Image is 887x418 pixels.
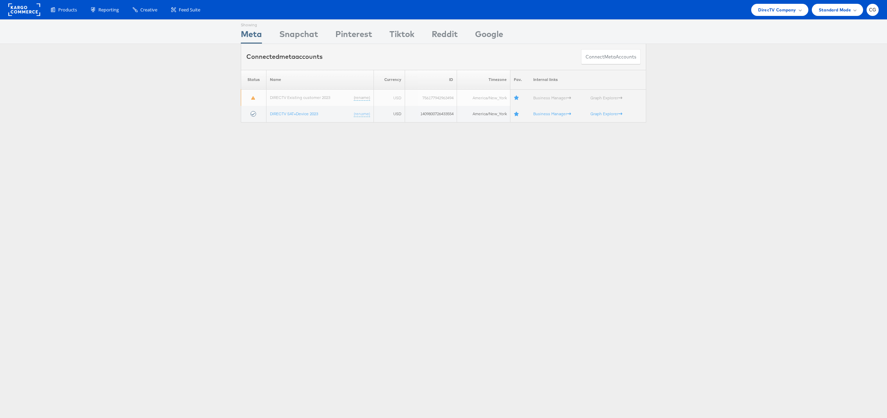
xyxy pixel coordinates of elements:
[533,111,571,116] a: Business Manager
[354,95,370,101] a: (rename)
[389,28,414,44] div: Tiktok
[604,54,616,60] span: meta
[241,20,262,28] div: Showing
[819,6,851,13] span: Standard Mode
[241,70,266,90] th: Status
[279,53,295,61] span: meta
[590,111,622,116] a: Graph Explorer
[98,7,119,13] span: Reporting
[457,106,510,122] td: America/New_York
[374,90,405,106] td: USD
[590,95,622,100] a: Graph Explorer
[246,52,323,61] div: Connected accounts
[405,106,457,122] td: 1409800726433554
[533,95,571,100] a: Business Manager
[354,111,370,117] a: (rename)
[457,70,510,90] th: Timezone
[140,7,157,13] span: Creative
[335,28,372,44] div: Pinterest
[581,49,641,65] button: ConnectmetaAccounts
[475,28,503,44] div: Google
[405,70,457,90] th: ID
[405,90,457,106] td: 756177942963494
[266,70,374,90] th: Name
[241,28,262,44] div: Meta
[58,7,77,13] span: Products
[869,8,877,12] span: CG
[758,6,796,13] span: DirecTV Company
[457,90,510,106] td: America/New_York
[432,28,458,44] div: Reddit
[374,106,405,122] td: USD
[279,28,318,44] div: Snapchat
[270,95,330,100] a: DIRECTV Existing customer 2023
[270,111,318,116] a: DIRECTV SAT+Device 2023
[179,7,200,13] span: Feed Suite
[374,70,405,90] th: Currency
